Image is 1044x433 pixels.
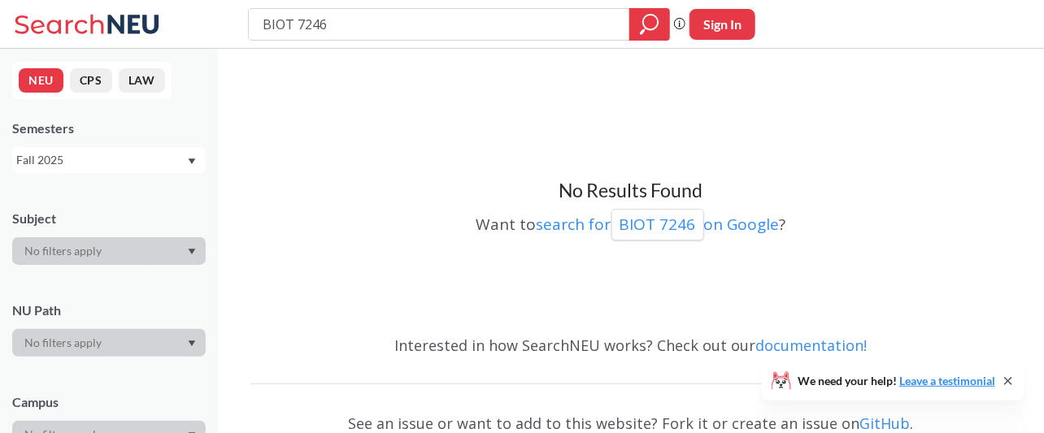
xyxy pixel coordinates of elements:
svg: Dropdown arrow [188,158,196,165]
div: Subject [12,210,206,227]
div: Interested in how SearchNEU works? Check out our [250,322,1011,369]
h3: No Results Found [250,179,1011,203]
a: Leave a testimonial [899,374,995,388]
div: magnifying glass [629,8,670,41]
div: NU Path [12,301,206,319]
button: LAW [119,68,165,93]
svg: Dropdown arrow [188,340,196,347]
button: CPS [70,68,112,93]
div: Dropdown arrow [12,329,206,357]
div: Fall 2025Dropdown arrow [12,147,206,173]
svg: Dropdown arrow [188,249,196,255]
button: NEU [19,68,63,93]
span: We need your help! [798,375,995,387]
div: Semesters [12,119,206,137]
div: Fall 2025 [16,151,186,169]
div: Want to ? [250,203,1011,240]
svg: magnifying glass [640,13,659,36]
div: Dropdown arrow [12,237,206,265]
input: Class, professor, course number, "phrase" [261,11,618,38]
p: BIOT 7246 [620,214,696,236]
button: Sign In [689,9,755,40]
a: documentation! [756,336,868,355]
a: search forBIOT 7246on Google [537,214,780,235]
a: GitHub [860,414,911,433]
div: Campus [12,393,206,411]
